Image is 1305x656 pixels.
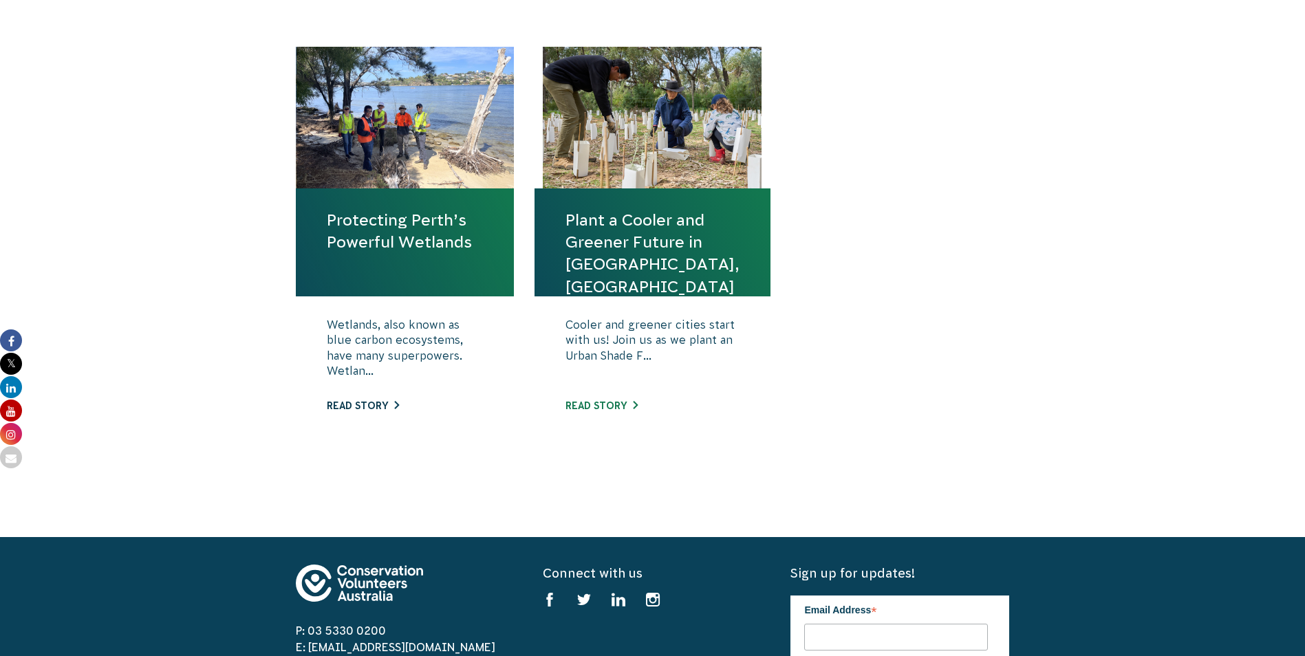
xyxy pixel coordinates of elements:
p: Cooler and greener cities start with us! Join us as we plant an Urban Shade F... [565,317,740,386]
h5: Connect with us [543,565,762,582]
a: Plant a Cooler and Greener Future in [GEOGRAPHIC_DATA], [GEOGRAPHIC_DATA] [565,209,740,298]
a: P: 03 5330 0200 [296,624,386,637]
a: Read story [565,400,638,411]
label: Email Address [804,595,988,622]
a: Protecting Perth’s Powerful Wetlands [327,209,484,253]
a: Read story [327,400,399,411]
img: logo-footer.svg [296,565,423,602]
h5: Sign up for updates! [790,565,1009,582]
p: Wetlands, also known as blue carbon ecosystems, have many superpowers. Wetlan... [327,317,484,386]
a: E: [EMAIL_ADDRESS][DOMAIN_NAME] [296,641,495,653]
